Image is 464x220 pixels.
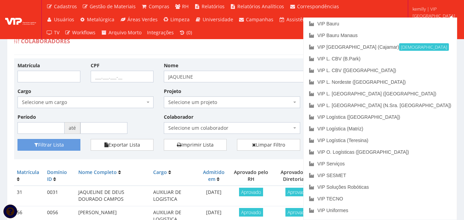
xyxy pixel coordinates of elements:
[304,76,457,88] a: VIP L. Nordeste ([GEOGRAPHIC_DATA])
[150,186,197,206] td: AUXILIAR DE LOGISTICA
[177,26,195,39] a: (0)
[44,13,77,26] a: Usuários
[22,99,145,106] span: Selecione um cargo
[160,13,193,26] a: Limpeza
[304,65,457,76] a: VIP L. CBV ([GEOGRAPHIC_DATA])
[149,3,169,10] span: Compras
[47,169,67,182] a: Domínio ID
[164,114,193,120] label: Colaborador
[164,96,300,108] span: Selecione um projeto
[304,111,457,123] a: VIP Logística ([GEOGRAPHIC_DATA])
[90,3,136,10] span: Gestão de Materiais
[54,3,77,10] span: Cadastros
[304,88,457,100] a: VIP L. [GEOGRAPHIC_DATA] ([GEOGRAPHIC_DATA])
[18,114,36,120] label: Período
[203,16,233,23] span: Universidade
[117,13,160,26] a: Áreas Verdes
[91,62,100,69] label: CPF
[237,139,300,151] a: Limpar Filtro
[304,193,457,205] a: VIP TECNO
[237,3,284,10] span: Relatórios Analíticos
[44,26,62,39] a: TV
[147,29,174,36] span: Integrações
[54,16,74,23] span: Usuários
[304,30,457,41] a: VIP Bauru Manaus
[239,188,263,196] span: Aprovado
[304,53,457,65] a: VIP L. CBV (B.Park)
[192,13,236,26] a: Universidade
[304,181,457,193] a: VIP Soluções Robóticas
[186,29,192,36] span: (0)
[17,169,39,175] a: Matrícula
[78,169,117,175] a: Nome Completo
[304,135,457,146] a: VIP Logística (Teresina)
[5,14,36,25] img: logo
[304,158,457,170] a: VIP Serviços
[231,166,271,186] th: Aprovado pelo RH
[62,26,99,39] a: Workflows
[271,166,324,186] th: Aprovado pela Diretoria RH
[304,170,457,181] a: VIP SESMET
[109,29,142,36] span: Arquivo Morto
[304,41,457,53] a: VIP [GEOGRAPHIC_DATA] (Cajamar)[DEMOGRAPHIC_DATA]
[18,96,154,108] span: Selecione um cargo
[164,88,181,95] label: Projeto
[91,139,154,151] button: Exportar Lista
[164,139,227,151] a: Imprimir Lista
[239,208,263,217] span: Aprovado
[197,186,231,206] td: [DATE]
[18,88,31,95] label: Cargo
[412,5,455,26] span: kemilly | VIP [GEOGRAPHIC_DATA] (Cajamar)
[164,122,300,134] span: Selecione um colaborador
[144,26,177,39] a: Integrações
[203,169,225,182] a: Admitido em
[98,26,144,39] a: Arquivo Morto
[236,13,276,26] a: Campanhas
[65,122,80,134] span: até
[44,186,76,206] td: 0031
[170,16,190,23] span: Limpeza
[18,139,80,151] button: Filtrar Lista
[164,62,178,69] label: Nome
[153,169,167,175] a: Cargo
[18,62,40,69] label: Matrícula
[127,16,158,23] span: Áreas Verdes
[72,29,95,36] span: Workflows
[399,43,449,51] small: [DEMOGRAPHIC_DATA]
[297,3,339,10] span: Correspondências
[276,13,334,26] a: Assistência Técnica
[285,188,309,196] span: Aprovado
[168,125,291,131] span: Selecione um colaborador
[246,16,273,23] span: Campanhas
[304,146,457,158] a: VIP O. Logísticas ([GEOGRAPHIC_DATA])
[77,13,117,26] a: Metalúrgica
[304,18,457,30] a: VIP Bauru
[87,16,114,23] span: Metalúrgica
[286,16,331,23] span: Assistência Técnica
[285,208,309,217] span: Aprovado
[182,3,189,10] span: RH
[76,186,150,206] td: JAQUELINE DE DEUS DOURADO CAMPOS
[304,100,457,111] a: VIP L. [GEOGRAPHIC_DATA] (N.Sra. [GEOGRAPHIC_DATA])
[14,186,44,206] td: 31
[91,71,154,82] input: ___.___.___-__
[304,123,457,135] a: VIP Logística (Matriz)
[168,99,291,106] span: Selecione um projeto
[21,37,70,45] span: Colaboradores
[304,205,457,216] a: VIP Uniformes
[202,3,225,10] span: Relatórios
[54,29,59,36] span: TV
